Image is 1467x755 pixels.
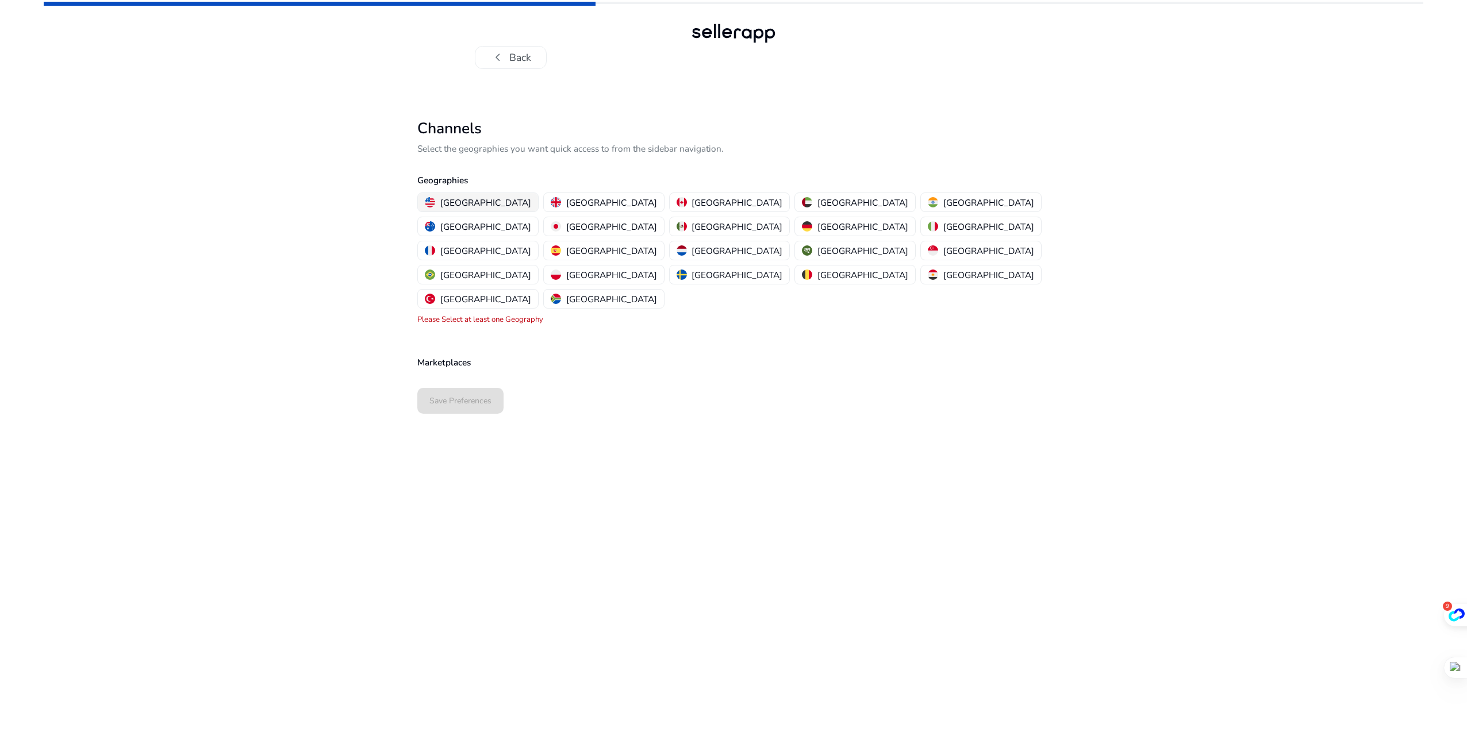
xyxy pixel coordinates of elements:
img: au.svg [425,221,435,232]
p: [GEOGRAPHIC_DATA] [440,221,531,233]
img: ca.svg [677,197,687,207]
img: mx.svg [677,221,687,232]
img: be.svg [802,269,812,280]
img: sg.svg [928,245,938,256]
img: nl.svg [677,245,687,256]
p: [GEOGRAPHIC_DATA] [692,269,782,281]
img: tr.svg [425,294,435,304]
img: us.svg [425,197,435,207]
img: it.svg [928,221,938,232]
img: jp.svg [551,221,561,232]
p: [GEOGRAPHIC_DATA] [566,245,657,257]
img: br.svg [425,269,435,280]
p: Select the geographies you want quick access to from the sidebar navigation. [417,142,1050,155]
p: [GEOGRAPHIC_DATA] [692,221,782,233]
img: es.svg [551,245,561,256]
span: chevron_left [490,50,505,65]
h2: Channels [417,120,1050,138]
img: eg.svg [928,269,938,280]
img: ae.svg [802,197,812,207]
p: [GEOGRAPHIC_DATA] [692,197,782,209]
p: [GEOGRAPHIC_DATA] [440,293,531,305]
p: [GEOGRAPHIC_DATA] [943,245,1034,257]
p: [GEOGRAPHIC_DATA] [440,245,531,257]
img: se.svg [677,269,687,280]
img: in.svg [928,197,938,207]
p: Geographies [417,174,1050,187]
p: [GEOGRAPHIC_DATA] [566,293,657,305]
p: [GEOGRAPHIC_DATA] [817,221,908,233]
p: [GEOGRAPHIC_DATA] [943,221,1034,233]
img: fr.svg [425,245,435,256]
p: [GEOGRAPHIC_DATA] [440,197,531,209]
p: [GEOGRAPHIC_DATA] [817,197,908,209]
img: de.svg [802,221,812,232]
p: [GEOGRAPHIC_DATA] [566,221,657,233]
button: chevron_leftBack [475,46,547,69]
img: sa.svg [802,245,812,256]
p: [GEOGRAPHIC_DATA] [692,245,782,257]
p: [GEOGRAPHIC_DATA] [817,245,908,257]
p: [GEOGRAPHIC_DATA] [943,197,1034,209]
p: [GEOGRAPHIC_DATA] [566,197,657,209]
img: uk.svg [551,197,561,207]
p: [GEOGRAPHIC_DATA] [943,269,1034,281]
mat-error: Please Select at least one Geography [417,314,543,325]
p: Marketplaces [417,356,1050,369]
img: za.svg [551,294,561,304]
p: [GEOGRAPHIC_DATA] [566,269,657,281]
img: pl.svg [551,269,561,280]
p: [GEOGRAPHIC_DATA] [440,269,531,281]
p: [GEOGRAPHIC_DATA] [817,269,908,281]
